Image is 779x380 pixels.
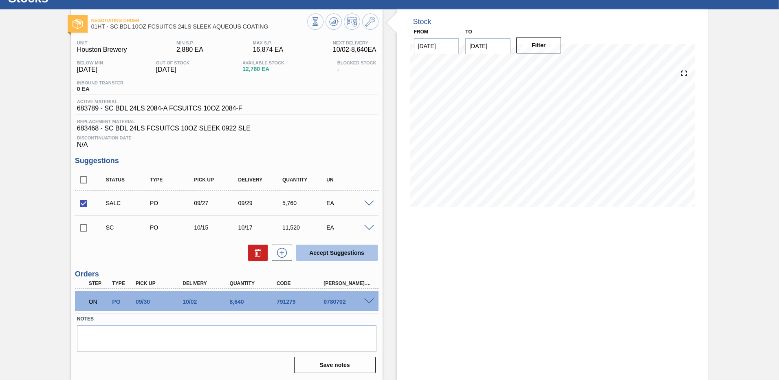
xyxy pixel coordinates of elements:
[324,224,374,231] div: EA
[242,66,284,72] span: 12,780 EA
[275,281,327,286] div: Code
[77,135,376,140] span: Discontinuation Date
[333,40,376,45] span: Next Delivery
[253,46,283,53] span: 16,874 EA
[324,200,374,206] div: EA
[307,13,323,30] button: Stocks Overview
[465,38,511,54] input: mm/dd/yyyy
[180,281,233,286] div: Delivery
[294,357,376,373] button: Save notes
[242,60,284,65] span: Available Stock
[326,13,342,30] button: Update Chart
[176,40,203,45] span: MIN S.P.
[228,298,280,305] div: 8,640
[192,200,241,206] div: 09/27/2025
[77,60,103,65] span: Below Min
[104,224,153,231] div: Suggestion Created
[333,46,376,53] span: 10/02 - 8,640 EA
[321,281,374,286] div: [PERSON_NAME]. ID
[73,19,83,29] img: Ícone
[134,298,186,305] div: 09/30/2025
[104,177,153,183] div: Status
[176,46,203,53] span: 2,880 EA
[414,29,428,35] label: From
[148,200,197,206] div: Purchase order
[91,18,307,23] span: Negotiating Order
[192,224,241,231] div: 10/15/2025
[110,298,134,305] div: Purchase order
[236,200,286,206] div: 09/29/2025
[337,60,376,65] span: Blocked Stock
[413,18,431,26] div: Stock
[77,46,127,53] span: Houston Brewery
[134,281,186,286] div: Pick up
[292,244,378,262] div: Accept Suggestions
[344,13,360,30] button: Schedule Inventory
[192,177,241,183] div: Pick up
[148,177,197,183] div: Type
[296,245,378,261] button: Accept Suggestions
[236,224,286,231] div: 10/17/2025
[253,40,283,45] span: MAX S.P.
[275,298,327,305] div: 791279
[465,29,472,35] label: to
[87,281,111,286] div: Step
[91,24,307,30] span: 01HT - SC BDL 10OZ FCSUITCS 24LS SLEEK AQUEOUS COATING
[77,119,376,124] span: Replacement Material
[516,37,561,53] button: Filter
[362,13,378,30] button: Go to Master Data / General
[280,200,330,206] div: 5,760
[77,66,103,73] span: [DATE]
[244,245,268,261] div: Delete Suggestions
[236,177,286,183] div: Delivery
[77,40,127,45] span: Unit
[77,125,376,132] span: 683468 - SC BDL 24LS FCSUITCS 10OZ SLEEK 0922 SLE
[77,99,242,104] span: Active Material
[321,298,374,305] div: 0780702
[75,270,378,278] h3: Orders
[148,224,197,231] div: Purchase order
[335,60,378,73] div: -
[77,80,123,85] span: Inbound Transfer
[77,86,123,92] span: 0 EA
[156,66,190,73] span: [DATE]
[268,245,292,261] div: New suggestion
[180,298,233,305] div: 10/02/2025
[156,60,190,65] span: Out Of Stock
[75,157,378,165] h3: Suggestions
[324,177,374,183] div: UN
[110,281,134,286] div: Type
[280,224,330,231] div: 11,520
[228,281,280,286] div: Quantity
[77,313,376,325] label: Notes
[77,105,242,112] span: 683789 - SC BDL 24LS 2084-A FCSUITCS 10OZ 2084-F
[75,132,378,148] div: N/A
[280,177,330,183] div: Quantity
[414,38,459,54] input: mm/dd/yyyy
[104,200,153,206] div: Suggestion Awaiting Load Composition
[89,298,109,305] p: ON
[87,293,111,311] div: Negotiating Order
